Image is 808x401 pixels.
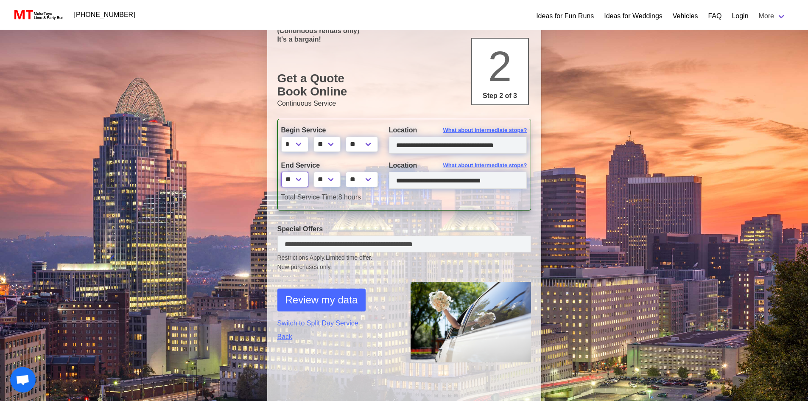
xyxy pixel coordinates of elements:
a: Back [277,332,398,342]
span: Review my data [285,292,358,308]
span: Limited time offer. [326,253,372,262]
span: New purchases only. [277,263,531,272]
span: 2 [488,42,512,90]
p: Continuous Service [277,98,531,109]
label: End Service [281,160,376,171]
img: 1.png [411,282,531,362]
small: Restrictions Apply. [277,254,531,272]
h1: Get a Quote Book Online [277,72,531,98]
img: MotorToys Logo [12,9,64,21]
div: 8 hours [275,192,534,202]
a: [PHONE_NUMBER] [69,6,140,23]
a: Login [732,11,748,21]
label: Begin Service [281,125,376,135]
p: Step 2 of 3 [475,91,525,101]
a: Ideas for Weddings [604,11,663,21]
p: It's a bargain! [277,35,531,43]
a: Open chat [10,367,36,393]
p: (Continuous rentals only) [277,27,531,35]
span: What about intermediate stops? [443,161,527,170]
span: What about intermediate stops? [443,126,527,135]
button: Review my data [277,289,366,311]
a: More [754,8,791,25]
span: Location [389,126,417,134]
a: Vehicles [673,11,698,21]
a: Switch to Split Day Service [277,318,398,328]
span: Location [389,162,417,169]
a: Ideas for Fun Runs [536,11,594,21]
span: Total Service Time: [281,193,338,201]
label: Special Offers [277,224,531,234]
a: FAQ [708,11,721,21]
